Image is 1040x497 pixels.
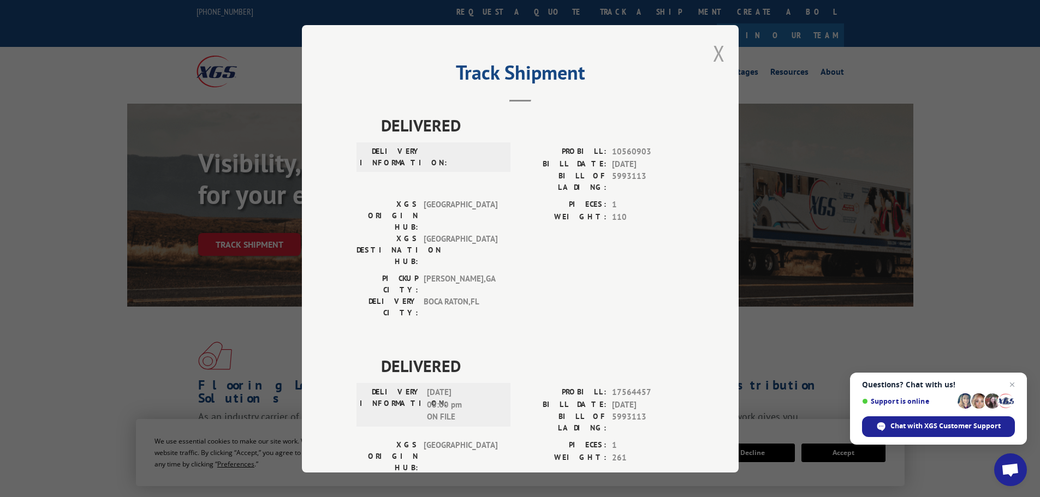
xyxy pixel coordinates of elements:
span: 17564457 [612,386,684,399]
span: [PERSON_NAME] , GA [424,273,497,296]
label: DELIVERY CITY: [356,296,418,319]
span: DELIVERED [381,113,684,137]
span: [GEOGRAPHIC_DATA] [424,233,497,267]
span: BOCA RATON , FL [424,296,497,319]
label: BILL DATE: [520,398,607,411]
span: Support is online [862,397,954,405]
span: 261 [612,451,684,464]
span: Chat with XGS Customer Support [862,416,1015,437]
span: 110 [612,211,684,223]
span: Questions? Chat with us! [862,380,1015,389]
a: Open chat [994,453,1027,486]
label: PROBILL: [520,146,607,158]
label: DELIVERY INFORMATION: [360,146,421,169]
label: PIECES: [520,199,607,211]
label: WEIGHT: [520,451,607,464]
label: BILL OF LADING: [520,170,607,193]
span: 5993113 [612,170,684,193]
label: PIECES: [520,439,607,452]
span: [GEOGRAPHIC_DATA] [424,199,497,233]
label: WEIGHT: [520,211,607,223]
h2: Track Shipment [356,65,684,86]
span: [GEOGRAPHIC_DATA] [424,439,497,474]
span: 10560903 [612,146,684,158]
label: PROBILL: [520,386,607,399]
label: BILL OF LADING: [520,411,607,434]
label: DELIVERY INFORMATION: [360,386,421,423]
label: XGS DESTINATION HUB: [356,233,418,267]
button: Close modal [713,39,725,68]
span: [DATE] [612,398,684,411]
span: [DATE] [612,158,684,170]
label: XGS ORIGIN HUB: [356,199,418,233]
span: DELIVERED [381,354,684,378]
label: PICKUP CITY: [356,273,418,296]
span: 1 [612,199,684,211]
label: BILL DATE: [520,158,607,170]
span: Chat with XGS Customer Support [890,421,1001,431]
label: XGS ORIGIN HUB: [356,439,418,474]
span: [DATE] 08:00 pm ON FILE [427,386,501,423]
span: 1 [612,439,684,452]
span: 5993113 [612,411,684,434]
